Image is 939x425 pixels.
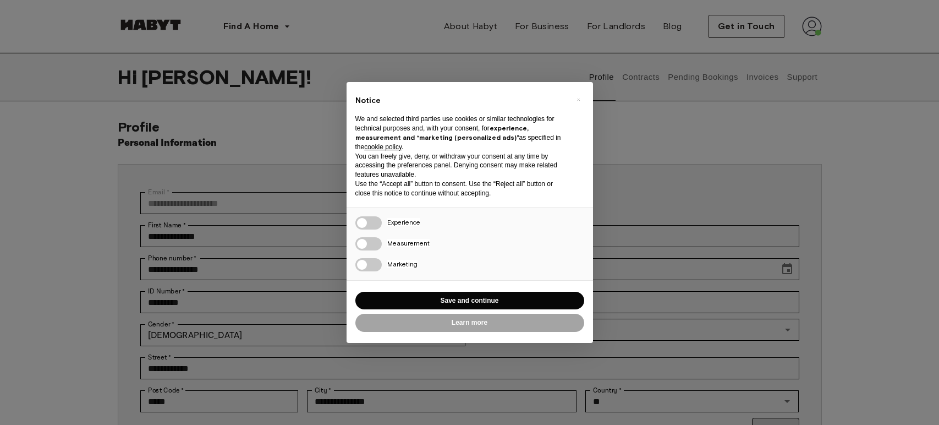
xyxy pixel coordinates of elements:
[387,239,430,247] span: Measurement
[355,124,529,141] strong: experience, measurement and “marketing (personalized ads)”
[355,152,567,179] p: You can freely give, deny, or withdraw your consent at any time by accessing the preferences pane...
[387,260,418,268] span: Marketing
[355,292,584,310] button: Save and continue
[355,95,567,106] h2: Notice
[387,218,420,226] span: Experience
[355,179,567,198] p: Use the “Accept all” button to consent. Use the “Reject all” button or close this notice to conti...
[364,143,402,151] a: cookie policy
[355,115,567,151] p: We and selected third parties use cookies or similar technologies for technical purposes and, wit...
[570,91,587,108] button: Close this notice
[355,314,584,332] button: Learn more
[576,93,580,106] span: ×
